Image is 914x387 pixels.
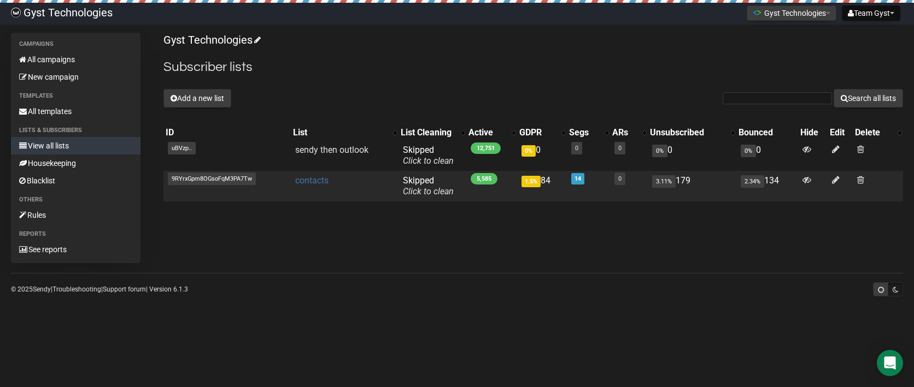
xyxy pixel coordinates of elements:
[853,125,903,140] th: Delete: No sort applied, activate to apply an ascending sort
[519,127,556,138] div: GDPR
[52,285,101,293] a: Troubleshooting
[166,127,289,138] div: ID
[517,140,567,171] td: 0
[618,145,622,152] a: 0
[103,285,146,293] a: Support forum
[399,125,466,140] th: List Cleaning: No sort applied, activate to apply an ascending sort
[293,127,388,138] div: List
[618,175,622,182] a: 0
[648,140,736,171] td: 0
[736,125,798,140] th: Bounced: No sort applied, sorting is disabled
[403,156,454,166] a: Click to clean
[11,38,140,51] li: Campaigns
[842,5,900,21] button: Team Gyst
[11,228,140,241] li: Reports
[736,171,798,201] td: 134
[522,176,541,187] span: 1.5%
[163,33,259,46] a: Gyst Technologies
[163,57,903,77] h2: Subscriber lists
[739,127,796,138] div: Bounced
[753,8,761,17] img: 1.png
[11,193,140,206] li: Others
[741,145,756,157] span: 0%
[830,127,851,138] div: Edit
[295,145,368,155] a: sendy then outlook
[11,124,140,137] li: Lists & subscribers
[11,154,140,172] a: Housekeeping
[522,145,536,157] span: 0%
[11,8,21,17] img: 4bbcbfc452d929a90651847d6746e700
[11,51,140,68] a: All campaigns
[11,241,140,258] a: See reports
[11,90,140,103] li: Templates
[291,125,399,140] th: List: No sort applied, activate to apply an ascending sort
[652,175,676,188] span: 3.11%
[403,175,454,197] span: Skipped
[741,175,764,188] span: 2.34%
[168,142,196,154] span: uBVzp..
[736,140,798,171] td: 0
[11,206,140,224] a: Rules
[471,173,497,184] span: 5,585
[403,186,454,197] a: Click to clean
[800,127,825,138] div: Hide
[471,142,501,154] span: 12,751
[567,125,610,140] th: Segs: No sort applied, activate to apply an ascending sort
[403,145,454,166] span: Skipped
[168,172,256,185] span: 9RYrxGpm8OGsoFqM3PA7Tw
[11,283,188,295] p: © 2025 | | | Version 6.1.3
[466,125,517,140] th: Active: No sort applied, activate to apply an ascending sort
[517,171,567,201] td: 84
[163,89,231,108] button: Add a new list
[747,5,836,21] button: Gyst Technologies
[569,127,599,138] div: Segs
[517,125,567,140] th: GDPR: No sort applied, activate to apply an ascending sort
[575,145,578,152] a: 0
[650,127,725,138] div: Unsubscribed
[468,127,506,138] div: Active
[11,103,140,120] a: All templates
[652,145,667,157] span: 0%
[11,68,140,86] a: New campaign
[648,125,736,140] th: Unsubscribed: No sort applied, activate to apply an ascending sort
[33,285,51,293] a: Sendy
[855,127,892,138] div: Delete
[834,89,903,108] button: Search all lists
[877,350,903,376] div: Open Intercom Messenger
[163,125,291,140] th: ID: No sort applied, sorting is disabled
[295,175,329,186] a: contacts
[828,125,853,140] th: Edit: No sort applied, sorting is disabled
[11,172,140,189] a: Blacklist
[401,127,455,138] div: List Cleaning
[612,127,637,138] div: ARs
[610,125,648,140] th: ARs: No sort applied, activate to apply an ascending sort
[798,125,828,140] th: Hide: No sort applied, sorting is disabled
[11,137,140,154] a: View all lists
[575,175,581,182] a: 14
[648,171,736,201] td: 179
